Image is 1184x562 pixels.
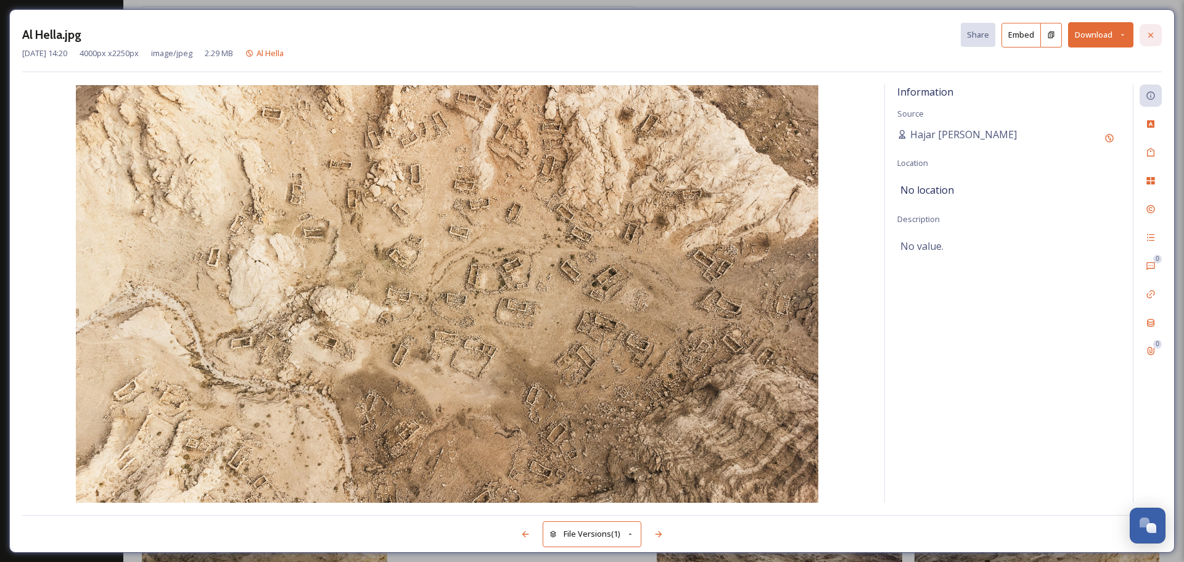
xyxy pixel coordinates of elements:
[897,108,924,119] span: Source
[1001,23,1041,48] button: Embed
[1153,340,1162,349] div: 0
[22,85,872,503] img: F7EEADA7-7D6C-4214-B573A459C02B9395.jpg
[543,521,641,547] button: File Versions(1)
[151,48,192,59] span: image/jpeg
[900,183,954,197] span: No location
[205,48,233,59] span: 2.29 MB
[1153,255,1162,263] div: 0
[22,48,67,59] span: [DATE] 14:20
[80,48,139,59] span: 4000 px x 2250 px
[900,239,943,254] span: No value.
[22,26,81,44] h3: Al Hella.jpg
[897,157,928,168] span: Location
[257,48,284,59] span: Al Hella
[961,23,995,47] button: Share
[910,127,1017,142] span: Hajar [PERSON_NAME]
[1068,22,1133,48] button: Download
[897,213,940,225] span: Description
[1130,508,1165,543] button: Open Chat
[897,85,953,99] span: Information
